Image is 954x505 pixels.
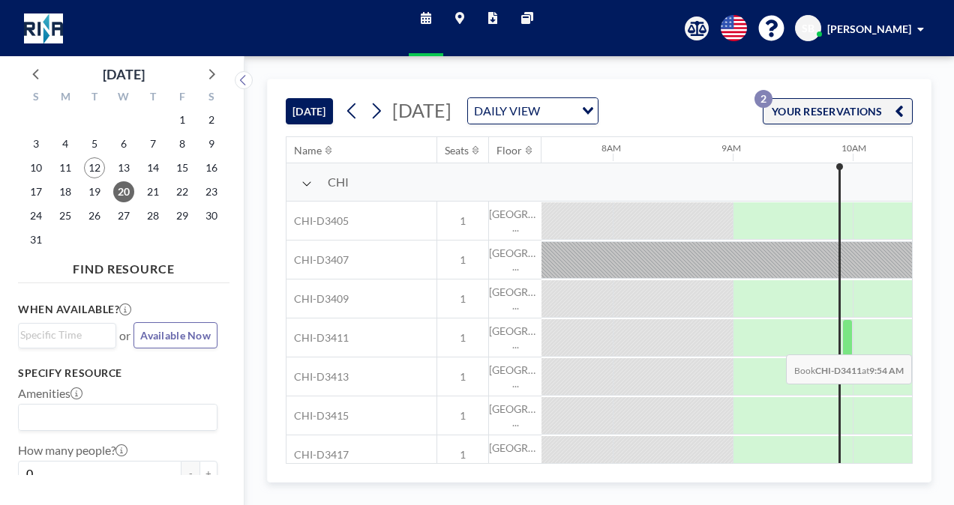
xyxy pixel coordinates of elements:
span: Thursday, August 21, 2025 [142,181,163,202]
img: organization-logo [24,13,63,43]
span: CHI-D3413 [286,370,349,384]
span: Thursday, August 14, 2025 [142,157,163,178]
div: S [22,88,51,108]
span: Sunday, August 31, 2025 [25,229,46,250]
span: Monday, August 25, 2025 [55,205,76,226]
span: [GEOGRAPHIC_DATA], ... [489,285,541,312]
span: Tuesday, August 5, 2025 [84,133,105,154]
span: CHI-D3417 [286,448,349,462]
span: 1 [437,292,488,306]
span: [PERSON_NAME] [827,22,911,35]
span: Available Now [140,329,211,342]
span: DAILY VIEW [471,101,543,121]
button: YOUR RESERVATIONS2 [763,98,913,124]
div: 8AM [601,142,621,154]
span: Sunday, August 17, 2025 [25,181,46,202]
span: Monday, August 4, 2025 [55,133,76,154]
input: Search for option [20,408,208,427]
span: Friday, August 15, 2025 [172,157,193,178]
button: Available Now [133,322,217,348]
span: Monday, August 18, 2025 [55,181,76,202]
span: 1 [437,448,488,462]
span: Wednesday, August 13, 2025 [113,157,134,178]
span: CHI-D3415 [286,409,349,423]
span: Sunday, August 3, 2025 [25,133,46,154]
span: Saturday, August 9, 2025 [201,133,222,154]
span: Friday, August 8, 2025 [172,133,193,154]
span: CHI-D3407 [286,253,349,267]
span: Monday, August 11, 2025 [55,157,76,178]
span: 1 [437,253,488,267]
span: Sunday, August 24, 2025 [25,205,46,226]
button: - [181,461,199,486]
span: [DATE] [392,99,451,121]
span: Wednesday, August 27, 2025 [113,205,134,226]
span: 1 [437,370,488,384]
span: Thursday, August 7, 2025 [142,133,163,154]
div: Seats [445,144,469,157]
div: M [51,88,80,108]
b: 9:54 AM [869,365,904,376]
span: Friday, August 22, 2025 [172,181,193,202]
div: W [109,88,139,108]
button: [DATE] [286,98,333,124]
span: Saturday, August 30, 2025 [201,205,222,226]
span: Saturday, August 16, 2025 [201,157,222,178]
label: How many people? [18,443,127,458]
span: 1 [437,409,488,423]
div: S [196,88,226,108]
div: 9AM [721,142,741,154]
div: [DATE] [103,64,145,85]
span: Tuesday, August 26, 2025 [84,205,105,226]
div: T [138,88,167,108]
div: 10AM [841,142,866,154]
span: CHI-D3411 [286,331,349,345]
input: Search for option [544,101,573,121]
span: Friday, August 1, 2025 [172,109,193,130]
span: Thursday, August 28, 2025 [142,205,163,226]
input: Search for option [20,327,107,343]
div: Search for option [468,98,598,124]
label: Amenities [18,386,82,401]
div: Name [294,144,322,157]
span: [GEOGRAPHIC_DATA], ... [489,363,541,390]
span: 1 [437,331,488,345]
span: Friday, August 29, 2025 [172,205,193,226]
div: Search for option [19,324,115,346]
span: Wednesday, August 6, 2025 [113,133,134,154]
span: CHI-D3405 [286,214,349,228]
span: Saturday, August 2, 2025 [201,109,222,130]
span: SB [802,22,814,35]
span: 1 [437,214,488,228]
div: Floor [496,144,522,157]
span: [GEOGRAPHIC_DATA], ... [489,208,541,234]
h3: Specify resource [18,366,217,380]
span: Wednesday, August 20, 2025 [113,181,134,202]
h4: FIND RESOURCE [18,255,229,276]
span: [GEOGRAPHIC_DATA], ... [489,324,541,351]
span: [GEOGRAPHIC_DATA], ... [489,247,541,273]
div: F [167,88,196,108]
span: or [119,328,130,343]
b: CHI-D3411 [815,365,862,376]
button: + [199,461,217,486]
div: T [80,88,109,108]
span: Book at [786,354,912,384]
div: Search for option [19,405,217,430]
p: 2 [754,90,772,108]
span: Sunday, August 10, 2025 [25,157,46,178]
span: [GEOGRAPHIC_DATA], ... [489,402,541,429]
span: Saturday, August 23, 2025 [201,181,222,202]
span: [GEOGRAPHIC_DATA], ... [489,441,541,468]
span: CHI [328,175,349,190]
span: Tuesday, August 12, 2025 [84,157,105,178]
span: CHI-D3409 [286,292,349,306]
span: Tuesday, August 19, 2025 [84,181,105,202]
